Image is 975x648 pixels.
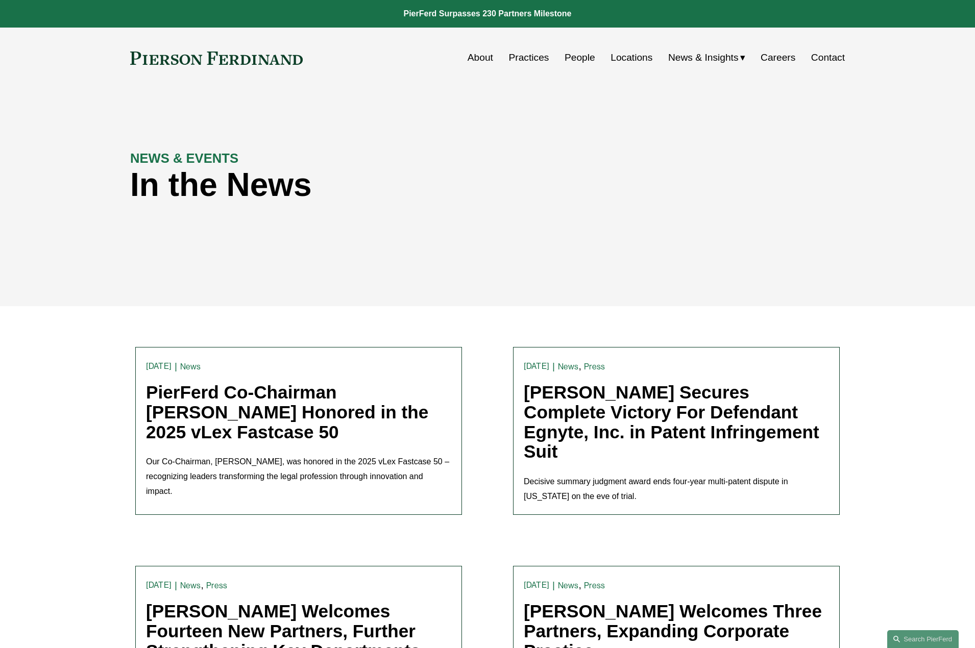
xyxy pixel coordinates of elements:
span: , [579,580,581,590]
a: News [180,581,201,590]
a: News [180,362,201,371]
a: Locations [611,48,652,67]
strong: NEWS & EVENTS [130,151,238,165]
h1: In the News [130,166,666,204]
span: , [201,580,204,590]
a: People [565,48,595,67]
a: Contact [811,48,845,67]
a: Practices [509,48,549,67]
time: [DATE] [524,362,549,370]
p: Decisive summary judgment award ends four-year multi-patent dispute in [US_STATE] on the eve of t... [524,475,829,504]
a: About [468,48,493,67]
a: News [558,362,579,371]
p: Our Co-Chairman, [PERSON_NAME], was honored in the 2025 vLex Fastcase 50 – recognizing leaders tr... [146,455,451,499]
a: folder dropdown [668,48,745,67]
a: [PERSON_NAME] Secures Complete Victory For Defendant Egnyte, Inc. in Patent Infringement Suit [524,382,819,461]
time: [DATE] [524,581,549,589]
a: Search this site [887,630,959,648]
a: PierFerd Co-Chairman [PERSON_NAME] Honored in the 2025 vLex Fastcase 50 [146,382,428,441]
a: Press [206,581,227,590]
span: , [579,361,581,371]
time: [DATE] [146,581,172,589]
a: Press [584,362,605,371]
span: News & Insights [668,49,739,67]
a: Careers [761,48,795,67]
time: [DATE] [146,362,172,370]
a: News [558,581,579,590]
a: Press [584,581,605,590]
